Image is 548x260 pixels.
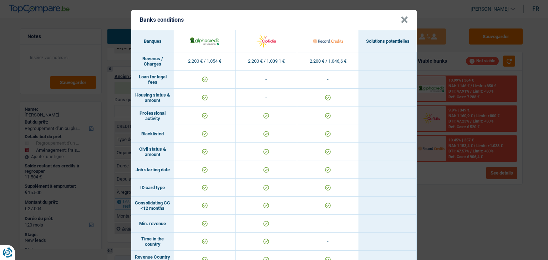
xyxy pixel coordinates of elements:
td: Blacklisted [131,125,174,143]
td: Professional activity [131,107,174,125]
td: - [297,71,359,89]
th: Banques [131,30,174,52]
td: - [236,89,298,107]
td: Civil status & amount [131,143,174,161]
td: Time in the country [131,233,174,251]
td: Housing status & amount [131,89,174,107]
td: 2.200 € / 1.046,6 € [297,52,359,71]
td: - [297,215,359,233]
img: AlphaCredit [189,36,220,46]
td: Loan for legal fees [131,71,174,89]
h5: Banks conditions [140,16,184,23]
td: Consolidating CC <12 months [131,197,174,215]
img: Record Credits [313,33,343,49]
td: 2.200 € / 1.054 € [174,52,236,71]
td: - [236,71,298,89]
button: Close [401,16,408,24]
th: Solutions potentielles [359,30,417,52]
td: Revenus / Charges [131,52,174,71]
td: ID card type [131,179,174,197]
td: 2.200 € / 1.039,1 € [236,52,298,71]
td: - [297,233,359,251]
td: Job starting date [131,161,174,179]
img: Cofidis [251,33,281,49]
td: Min. revenue [131,215,174,233]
